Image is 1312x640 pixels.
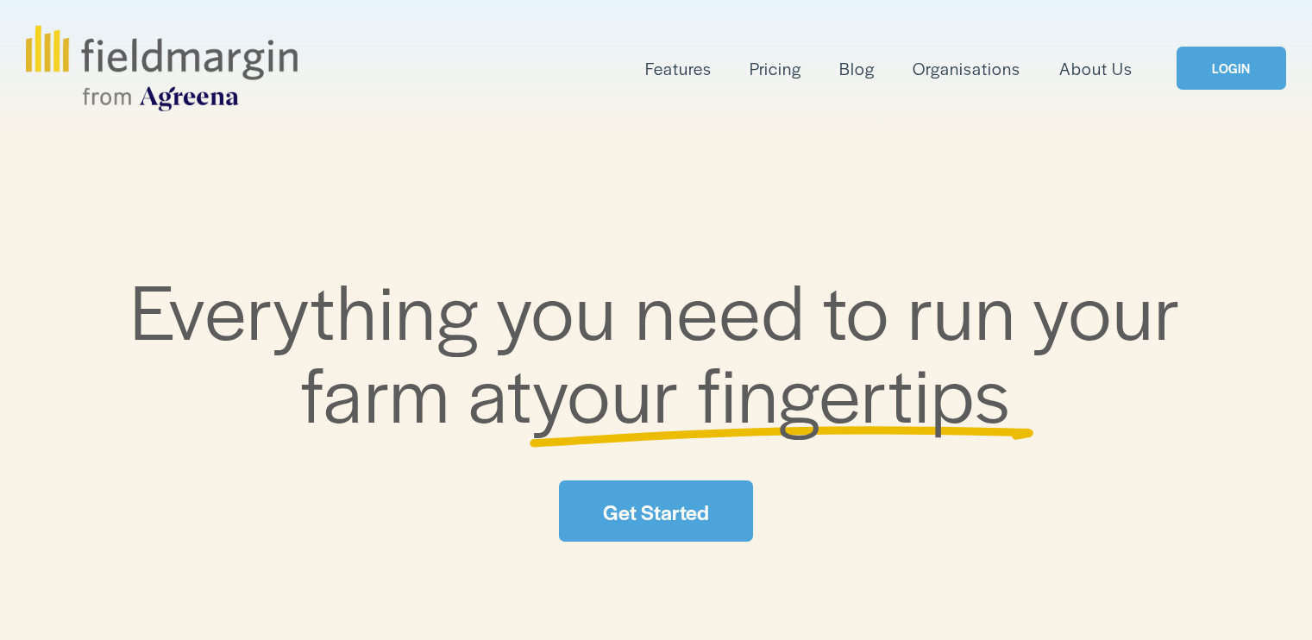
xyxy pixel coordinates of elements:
a: Pricing [750,54,801,83]
a: Blog [839,54,875,83]
a: folder dropdown [645,54,712,83]
img: fieldmargin.com [26,25,297,111]
a: LOGIN [1177,47,1285,91]
span: your fingertips [532,337,1011,445]
a: Get Started [559,480,752,542]
a: Organisations [913,54,1020,83]
span: Features [645,56,712,81]
a: About Us [1059,54,1133,83]
span: Everything you need to run your farm at [130,254,1199,445]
